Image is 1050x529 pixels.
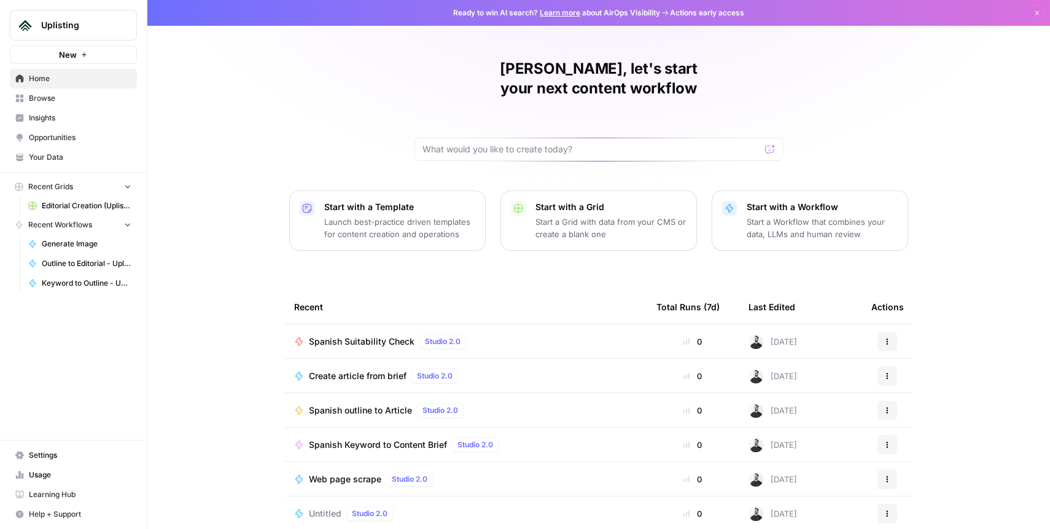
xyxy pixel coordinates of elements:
a: Create article from briefStudio 2.0 [294,369,637,383]
div: [DATE] [749,334,797,349]
p: Launch best-practice driven templates for content creation and operations [324,216,475,240]
div: [DATE] [749,506,797,521]
button: Help + Support [10,504,137,524]
span: Actions early access [670,7,744,18]
a: Opportunities [10,128,137,147]
input: What would you like to create today? [422,143,760,155]
h1: [PERSON_NAME], let's start your next content workflow [414,59,783,98]
a: Keyword to Outline - Uplisting [23,273,137,293]
a: Editorial Creation (Uplisting) [23,196,137,216]
div: 0 [656,335,729,348]
div: 0 [656,370,729,382]
img: tk4fd38h7lsi92jkuiz1rjly28yk [749,369,763,383]
span: Studio 2.0 [425,336,461,347]
a: Insights [10,108,137,128]
span: New [59,49,77,61]
div: Total Runs (7d) [656,290,720,324]
div: [DATE] [749,403,797,418]
span: Recent Workflows [28,219,92,230]
a: Web page scrapeStudio 2.0 [294,472,637,487]
div: Actions [871,290,904,324]
div: 0 [656,439,729,451]
a: Usage [10,465,137,485]
span: Uplisting [41,19,115,31]
div: 0 [656,507,729,520]
div: 0 [656,473,729,485]
a: Your Data [10,147,137,167]
img: tk4fd38h7lsi92jkuiz1rjly28yk [749,506,763,521]
span: Learning Hub [29,489,131,500]
span: Create article from brief [309,370,406,382]
p: Start a Grid with data from your CMS or create a blank one [535,216,686,240]
button: Recent Workflows [10,216,137,234]
img: tk4fd38h7lsi92jkuiz1rjly28yk [749,472,763,487]
span: Keyword to Outline - Uplisting [42,278,131,289]
span: Studio 2.0 [417,370,453,382]
span: Your Data [29,152,131,163]
a: Generate Image [23,234,137,254]
button: Start with a GridStart a Grid with data from your CMS or create a blank one [500,190,697,251]
div: 0 [656,404,729,417]
a: Learning Hub [10,485,137,504]
p: Start a Workflow that combines your data, LLMs and human review [747,216,898,240]
span: Spanish Keyword to Content Brief [309,439,447,451]
div: [DATE] [749,369,797,383]
div: [DATE] [749,437,797,452]
a: Spanish Keyword to Content BriefStudio 2.0 [294,437,637,452]
button: Start with a TemplateLaunch best-practice driven templates for content creation and operations [289,190,486,251]
span: Recent Grids [28,181,73,192]
span: Studio 2.0 [422,405,458,416]
span: Help + Support [29,509,131,520]
span: Settings [29,450,131,461]
span: Usage [29,469,131,480]
button: Workspace: Uplisting [10,10,137,41]
a: UntitledStudio 2.0 [294,506,637,521]
span: Studio 2.0 [352,508,387,519]
div: [DATE] [749,472,797,487]
a: Outline to Editorial - Uplisting [23,254,137,273]
button: Recent Grids [10,178,137,196]
button: Start with a WorkflowStart a Workflow that combines your data, LLMs and human review [712,190,908,251]
span: Spanish outline to Article [309,404,412,417]
span: Insights [29,112,131,123]
span: Studio 2.0 [392,474,427,485]
p: Start with a Template [324,201,475,213]
span: Generate Image [42,238,131,249]
span: Web page scrape [309,473,381,485]
span: Opportunities [29,132,131,143]
a: Home [10,69,137,88]
a: Spanish Suitability CheckStudio 2.0 [294,334,637,349]
span: Studio 2.0 [457,439,493,450]
img: tk4fd38h7lsi92jkuiz1rjly28yk [749,334,763,349]
a: Spanish outline to ArticleStudio 2.0 [294,403,637,418]
img: tk4fd38h7lsi92jkuiz1rjly28yk [749,437,763,452]
span: Editorial Creation (Uplisting) [42,200,131,211]
p: Start with a Grid [535,201,686,213]
a: Settings [10,445,137,465]
span: Spanish Suitability Check [309,335,414,348]
p: Start with a Workflow [747,201,898,213]
div: Last Edited [749,290,795,324]
span: Browse [29,93,131,104]
img: Uplisting Logo [14,14,36,36]
span: Ready to win AI search? about AirOps Visibility [453,7,660,18]
button: New [10,45,137,64]
a: Learn more [540,8,580,17]
img: tk4fd38h7lsi92jkuiz1rjly28yk [749,403,763,418]
span: Outline to Editorial - Uplisting [42,258,131,269]
a: Browse [10,88,137,108]
div: Recent [294,290,637,324]
span: Home [29,73,131,84]
span: Untitled [309,507,341,520]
